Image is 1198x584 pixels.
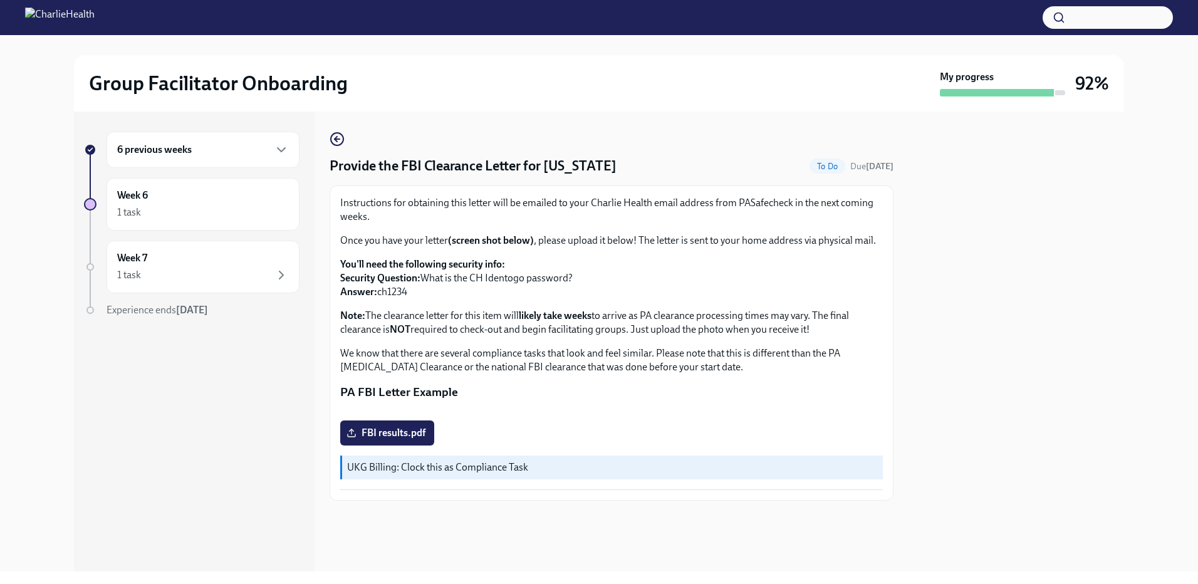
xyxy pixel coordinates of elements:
[84,178,299,231] a: Week 61 task
[340,309,883,336] p: The clearance letter for this item will to arrive as PA clearance processing times may vary. The ...
[340,310,365,321] strong: Note:
[176,304,208,316] strong: [DATE]
[117,206,141,219] div: 1 task
[340,272,420,284] strong: Security Question:
[340,286,377,298] strong: Answer:
[117,143,192,157] h6: 6 previous weeks
[117,251,147,265] h6: Week 7
[340,196,883,224] p: Instructions for obtaining this letter will be emailed to your Charlie Health email address from ...
[330,157,617,175] h4: Provide the FBI Clearance Letter for [US_STATE]
[866,161,893,172] strong: [DATE]
[340,258,883,299] p: What is the CH Identogo password? ch1234
[84,241,299,293] a: Week 71 task
[810,162,845,171] span: To Do
[117,189,148,202] h6: Week 6
[89,71,348,96] h2: Group Facilitator Onboarding
[940,70,994,84] strong: My progress
[340,234,883,248] p: Once you have your letter , please upload it below! The letter is sent to your home address via p...
[340,420,434,446] label: FBI results.pdf
[117,268,141,282] div: 1 task
[107,132,299,168] div: 6 previous weeks
[850,161,893,172] span: Due
[1075,72,1109,95] h3: 92%
[25,8,95,28] img: CharlieHealth
[107,304,208,316] span: Experience ends
[347,461,878,474] p: UKG Billing: Clock this as Compliance Task
[519,310,591,321] strong: likely take weeks
[340,384,883,400] p: PA FBI Letter Example
[448,234,534,246] strong: (screen shot below)
[850,160,893,172] span: October 8th, 2025 10:00
[340,347,883,374] p: We know that there are several compliance tasks that look and feel similar. Please note that this...
[340,258,505,270] strong: You'll need the following security info:
[390,323,410,335] strong: NOT
[349,427,425,439] span: FBI results.pdf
